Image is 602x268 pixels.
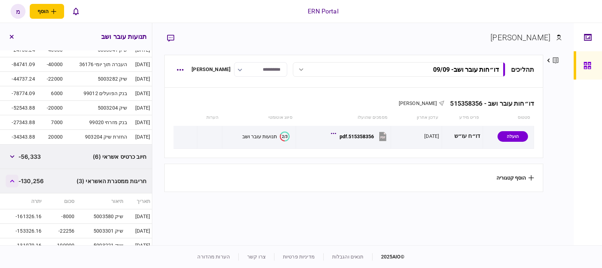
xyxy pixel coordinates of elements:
[37,115,64,130] td: 7000
[242,134,277,139] div: תנועות עובר ושב
[125,193,152,209] th: תאריך
[11,4,25,19] button: מ
[76,223,125,238] td: שיק 5003301
[129,101,152,115] td: [DATE]
[293,62,505,77] button: דו״חות עובר ושב- 09/09
[37,86,64,101] td: 6000
[129,86,152,101] td: [DATE]
[18,177,44,185] span: -130,256
[125,223,152,238] td: [DATE]
[498,131,528,142] div: הועלה
[44,209,76,223] td: -8000
[247,254,266,260] a: צרו קשר
[222,110,296,126] th: סיווג אוטומטי
[37,130,64,144] td: 20000
[125,238,152,252] td: [DATE]
[30,4,64,19] button: פתח תפריט להוספת לקוח
[64,57,129,72] td: העברה תוך יומי 36176
[197,110,222,126] th: הערות
[282,134,288,139] text: 2/3
[101,34,147,40] h3: תנועות עובר ושב
[129,72,152,86] td: [DATE]
[76,193,125,209] th: תיאור
[399,100,437,106] span: [PERSON_NAME]
[64,115,129,130] td: בנק מזרחי 99020
[242,132,290,141] button: 2/3תנועות עובר ושב
[76,209,125,223] td: שיק 5003580
[490,32,550,43] div: [PERSON_NAME]
[44,238,76,252] td: -100000
[332,254,364,260] a: תנאים והגבלות
[18,152,41,161] span: -56,333
[68,4,83,19] button: פתח רשימת התראות
[64,72,129,86] td: שיק 5003282
[442,110,483,126] th: פריט מידע
[496,175,534,181] button: הוסף קטגוריה
[333,128,388,144] button: 515358356.pdf
[125,209,152,223] td: [DATE]
[64,101,129,115] td: שיק 5003204
[283,254,315,260] a: מדיניות פרטיות
[296,110,391,126] th: מסמכים שהועלו
[64,130,129,144] td: החזרת שיק 903204
[197,254,230,260] a: הערות מהדורה
[424,133,439,140] div: [DATE]
[76,238,125,252] td: שיק 5003221
[129,57,152,72] td: [DATE]
[37,57,64,72] td: -40000
[93,152,146,161] span: חיוב כרטיס אשראי (6)
[433,66,499,73] div: דו״חות עובר ושב - 09/09
[44,193,76,209] th: סכום
[483,110,534,126] th: סטטוס
[37,72,64,86] td: -22000
[44,223,76,238] td: -22256
[64,86,129,101] td: בנק הפועלים 99012
[511,65,534,74] div: תהליכים
[308,7,338,16] div: ERN Portal
[372,253,405,261] div: © 2025 AIO
[76,177,146,185] span: חריגות ממסגרת האשראי (3)
[129,130,152,144] td: [DATE]
[37,101,64,115] td: -20000
[192,66,231,73] div: [PERSON_NAME]
[340,134,374,139] div: 515358356.pdf
[129,115,152,130] td: [DATE]
[444,128,480,144] div: דו״ח עו״ש
[444,100,534,107] div: דו״חות עובר ושב - 515358356
[391,110,442,126] th: עדכון אחרון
